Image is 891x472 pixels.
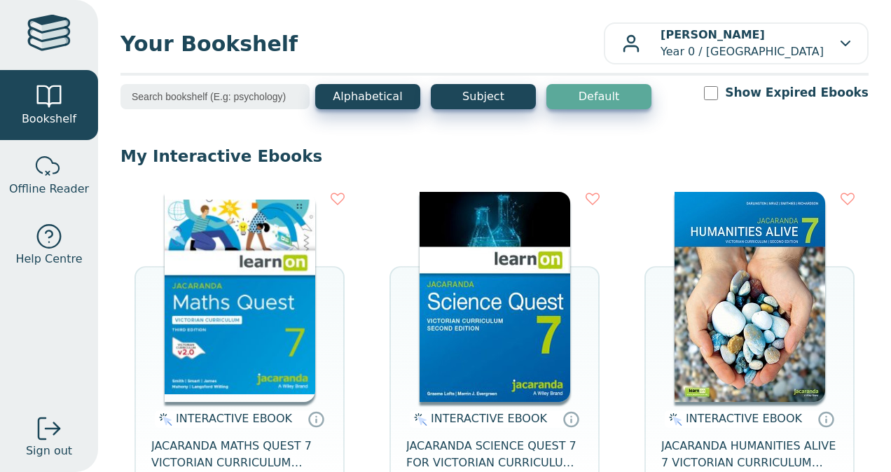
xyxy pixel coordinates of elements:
span: JACARANDA MATHS QUEST 7 VICTORIAN CURRICULUM LEARNON EBOOK 3E [151,438,328,471]
img: interactive.svg [155,411,172,428]
span: INTERACTIVE EBOOK [176,412,292,425]
span: Sign out [26,443,72,459]
span: Bookshelf [22,111,76,127]
a: Interactive eBooks are accessed online via the publisher’s portal. They contain interactive resou... [562,410,579,427]
img: interactive.svg [410,411,427,428]
button: Default [546,84,651,109]
span: Offline Reader [9,181,89,197]
p: Year 0 / [GEOGRAPHIC_DATA] [661,27,824,60]
img: 329c5ec2-5188-ea11-a992-0272d098c78b.jpg [420,192,570,402]
button: Alphabetical [315,84,420,109]
span: INTERACTIVE EBOOK [431,412,547,425]
span: JACARANDA SCIENCE QUEST 7 FOR VICTORIAN CURRICULUM LEARNON 2E EBOOK [406,438,583,471]
a: Interactive eBooks are accessed online via the publisher’s portal. They contain interactive resou... [308,410,324,427]
a: Interactive eBooks are accessed online via the publisher’s portal. They contain interactive resou... [817,410,834,427]
button: Subject [431,84,536,109]
label: Show Expired Ebooks [725,84,869,102]
span: INTERACTIVE EBOOK [686,412,802,425]
input: Search bookshelf (E.g: psychology) [120,84,310,109]
img: 429ddfad-7b91-e911-a97e-0272d098c78b.jpg [675,192,825,402]
button: [PERSON_NAME]Year 0 / [GEOGRAPHIC_DATA] [604,22,869,64]
span: Your Bookshelf [120,28,604,60]
p: My Interactive Ebooks [120,146,869,167]
b: [PERSON_NAME] [661,28,765,41]
img: interactive.svg [665,411,682,428]
span: Help Centre [15,251,82,268]
span: JACARANDA HUMANITIES ALIVE 7 VICTORIAN CURRICULUM LEARNON EBOOK 2E [661,438,838,471]
img: b87b3e28-4171-4aeb-a345-7fa4fe4e6e25.jpg [165,192,315,402]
